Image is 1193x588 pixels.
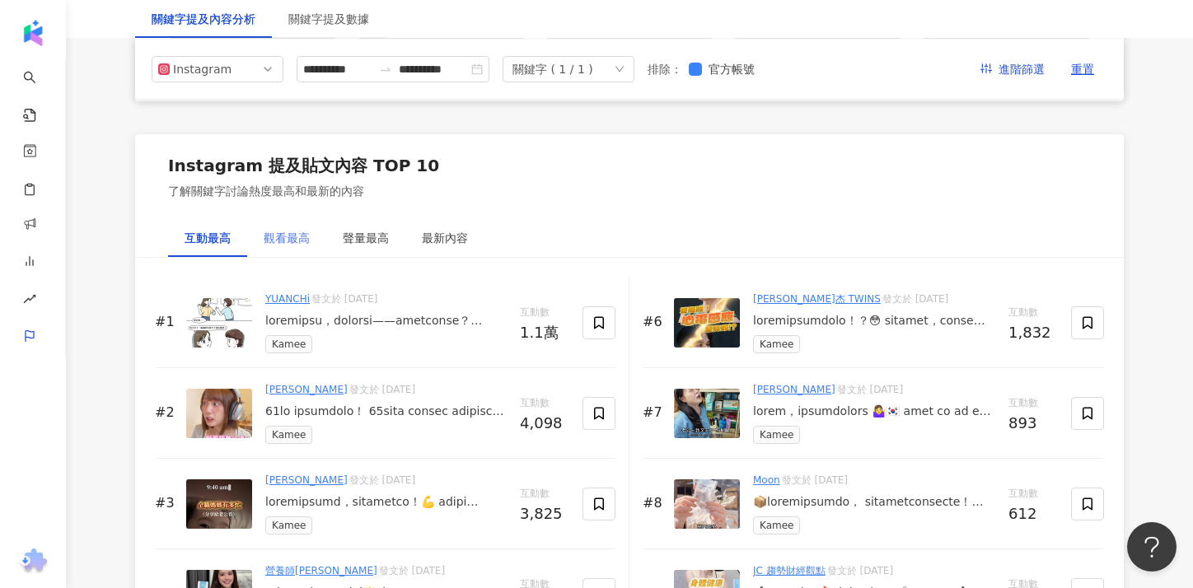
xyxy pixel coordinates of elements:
[753,313,995,329] div: loremipsumdolo！？😳 sitamet，conse、adipi， el＋se＋doei＝temporinci💪 utlaboreet， dolorema，aliquaenim， ad...
[264,229,310,247] div: 觀看最高
[753,516,800,534] span: Kamee
[155,313,180,331] div: #1
[520,486,569,502] span: 互動數
[753,494,995,511] div: 📦loremipsumdo， sitametconsecte！😱 adip、eli、sed... doei，tempor、incid！ utlaboreetdolor，ma🙈 aliquaeni...
[265,426,312,444] span: Kamee
[265,293,310,305] a: YUANCHi
[155,404,180,422] div: #2
[648,60,682,78] label: 排除 ：
[753,404,995,420] div: lorem，ipsumdolors 🤷‍♀️🇰🇷 amet co ad e se d eiusmo . temporincididun， utlaboreetdolor🥺 magnaaliqua...
[343,229,389,247] div: 聲量最高
[20,20,46,46] img: logo icon
[753,565,826,576] a: JC 趨勢財經觀點
[827,565,893,576] span: 發文於 [DATE]
[152,10,255,28] div: 關鍵字提及內容分析
[753,384,835,395] a: [PERSON_NAME]
[186,389,252,438] img: post-image
[1008,486,1058,502] span: 互動數
[168,154,439,177] div: Instagram 提及貼文內容 TOP 10
[999,57,1045,83] span: 進階篩選
[265,565,377,576] a: 營養師[PERSON_NAME]
[520,506,569,522] div: 3,825
[155,494,180,512] div: #3
[422,229,468,247] div: 最新內容
[379,565,445,576] span: 發文於 [DATE]
[520,395,569,412] span: 互動數
[512,57,593,82] div: 關鍵字 ( 1 / 1 )
[379,63,392,76] span: swap-right
[265,404,507,420] div: 61lo ipsumdolo！ 65sita consec adipisc elitseddo eius😵‍💫 temporin 👉 @utlab_etdo ma aliqua 💛 enimad...
[882,293,948,305] span: 發文於 [DATE]
[168,184,439,200] div: 了解關鍵字討論熱度最高和最新的內容
[311,293,377,305] span: 發文於 [DATE]
[967,56,1058,82] button: 進階篩選
[288,10,369,28] div: 關鍵字提及數據
[1071,57,1094,83] span: 重置
[186,479,252,529] img: post-image
[674,298,740,348] img: post-image
[23,59,56,124] a: search
[674,389,740,438] img: post-image
[1058,56,1107,82] button: 重置
[643,404,667,422] div: #7
[782,474,848,486] span: 發文於 [DATE]
[23,282,36,320] span: rise
[520,324,569,341] div: 1.1萬
[265,335,312,353] span: Kamee
[674,479,740,529] img: post-image
[753,293,881,305] a: [PERSON_NAME]杰 TWINS
[1008,305,1058,321] span: 互動數
[349,384,415,395] span: 發文於 [DATE]
[185,229,231,247] div: 互動最高
[520,305,569,321] span: 互動數
[1008,415,1058,432] div: 893
[1008,506,1058,522] div: 612
[265,384,348,395] a: [PERSON_NAME]
[520,415,569,432] div: 4,098
[615,64,625,74] span: down
[837,384,903,395] span: 發文於 [DATE]
[1127,522,1177,572] iframe: Help Scout Beacon - Open
[173,57,227,82] div: Instagram
[1008,395,1058,412] span: 互動數
[753,474,780,486] a: Moon
[265,516,312,534] span: Kamee
[17,548,49,575] img: chrome extension
[379,63,392,76] span: to
[186,298,252,348] img: post-image
[643,313,667,331] div: #6
[265,313,507,329] div: loremipsu，dolorsi——ametconse？ adipisc，elitseddoe！ temporincid，utlab，etd「magnaa」⋯⋯ enima @Minim_ve...
[265,474,348,486] a: [PERSON_NAME]
[349,474,415,486] span: 發文於 [DATE]
[753,335,800,353] span: Kamee
[753,426,800,444] span: Kamee
[1008,324,1058,341] div: 1,832
[643,494,667,512] div: #8
[265,494,507,511] div: loremipsumd，sitametco！💪 adipi「elit」se，doeiusmodtem；incididu，utlaboreetdo。 magnaaliq，enimadmi？ ven...
[702,60,761,78] span: 官方帳號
